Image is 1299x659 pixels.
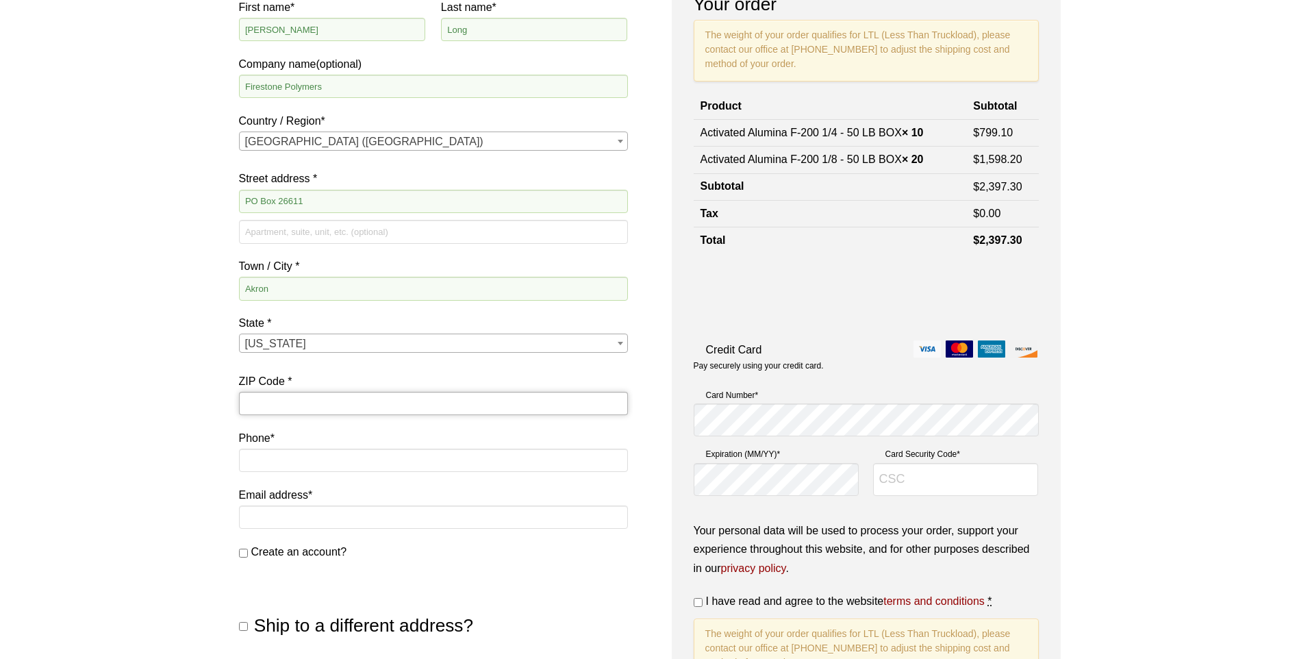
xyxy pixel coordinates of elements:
label: Card Number [694,388,1039,402]
span: Ohio [240,334,627,353]
strong: × 10 [902,127,924,138]
span: $ [973,208,979,219]
p: The weight of your order qualifies for LTL (Less Than Truckload), please contact our office at [P... [694,20,1039,82]
label: Town / City [239,257,628,275]
input: CSC [873,463,1039,496]
iframe: reCAPTCHA [694,269,902,322]
label: Phone [239,429,628,447]
label: Street address [239,169,628,188]
p: Your personal data will be used to process your order, support your experience throughout this we... [694,521,1039,577]
input: House number and street name [239,190,628,213]
th: Subtotal [966,94,1038,119]
th: Total [694,227,967,254]
bdi: 799.10 [973,127,1013,138]
img: discover [1010,340,1037,358]
label: ZIP Code [239,372,628,390]
span: $ [973,234,979,246]
span: $ [973,127,979,138]
label: Country / Region [239,112,628,130]
img: amex [978,340,1005,358]
a: privacy policy [721,562,786,574]
th: Tax [694,201,967,227]
input: Ship to a different address? [239,622,248,631]
bdi: 1,598.20 [973,153,1022,165]
td: Activated Alumina F-200 1/4 - 50 LB BOX [694,119,967,146]
span: (optional) [316,58,362,70]
label: Credit Card [694,340,1039,359]
label: State [239,314,628,332]
span: Ship to a different address? [254,615,473,636]
span: $ [973,153,979,165]
span: Create an account? [251,546,347,558]
p: Pay securely using your credit card. [694,360,1039,372]
span: I have read and agree to the website [706,595,985,607]
span: United States (US) [240,132,627,151]
span: $ [973,181,979,192]
th: Subtotal [694,173,967,200]
bdi: 2,397.30 [973,181,1022,192]
fieldset: Payment Info [694,383,1039,508]
strong: × 20 [902,153,924,165]
label: Card Security Code [873,447,1039,461]
a: terms and conditions [883,595,985,607]
input: I have read and agree to the websiteterms and conditions * [694,598,703,607]
th: Product [694,94,967,119]
bdi: 2,397.30 [973,234,1022,246]
label: Expiration (MM/YY) [694,447,859,461]
input: Create an account? [239,549,248,558]
label: Email address [239,486,628,504]
abbr: required [987,595,992,607]
img: mastercard [946,340,973,358]
img: visa [913,340,941,358]
bdi: 0.00 [973,208,1000,219]
td: Activated Alumina F-200 1/8 - 50 LB BOX [694,147,967,173]
span: State [239,334,628,353]
span: Country / Region [239,132,628,151]
input: Apartment, suite, unit, etc. (optional) [239,220,628,243]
